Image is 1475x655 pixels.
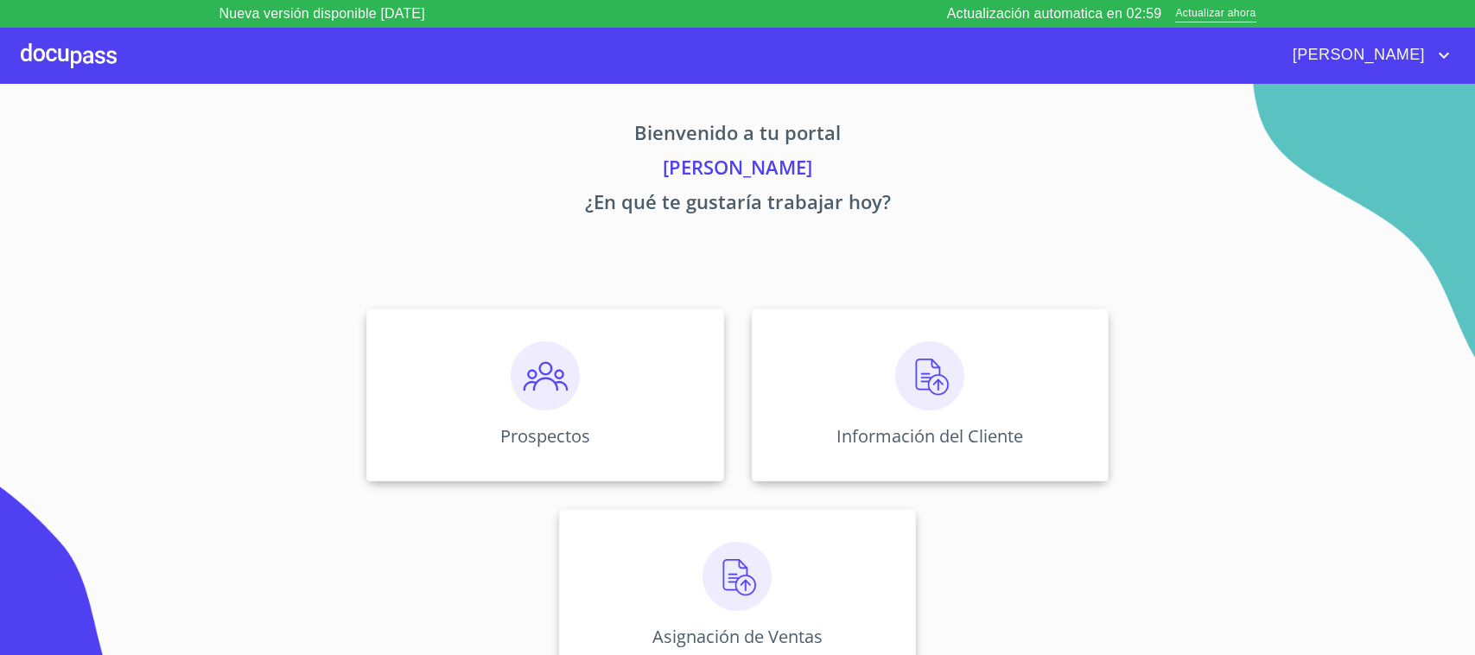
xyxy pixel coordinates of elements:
[703,542,772,611] img: carga.png
[511,341,580,410] img: prospectos.png
[206,188,1270,222] p: ¿En qué te gustaría trabajar hoy?
[206,153,1270,188] p: [PERSON_NAME]
[1280,41,1434,69] span: [PERSON_NAME]
[1280,41,1454,69] button: account of current user
[947,3,1162,24] p: Actualización automatica en 02:59
[836,424,1023,448] p: Información del Cliente
[652,625,823,648] p: Asignación de Ventas
[500,424,590,448] p: Prospectos
[219,3,425,24] p: Nueva versión disponible [DATE]
[1175,5,1256,23] span: Actualizar ahora
[895,341,964,410] img: carga.png
[206,118,1270,153] p: Bienvenido a tu portal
